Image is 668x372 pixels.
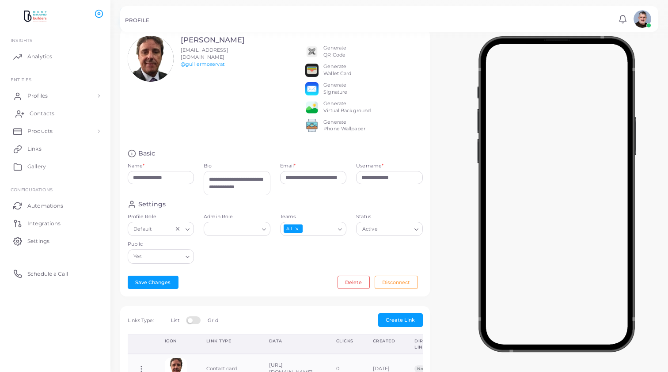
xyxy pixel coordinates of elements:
h4: Basic [138,149,156,158]
span: Automations [27,202,63,210]
span: Active [361,224,379,234]
a: Gallery [7,158,104,175]
label: List [171,317,179,324]
label: Name [128,163,145,170]
div: Icon [165,338,187,344]
span: Contacts [30,110,54,118]
div: Link Type [206,338,250,344]
span: ENTITIES [11,77,31,82]
button: Clear Selected [175,225,181,232]
div: Search for option [204,222,270,236]
span: Links Type: [128,317,154,323]
a: Links [7,140,104,158]
a: Analytics [7,48,104,65]
div: Direct Link [414,338,432,350]
input: Search for option [380,224,410,234]
label: Admin Role [204,213,270,220]
div: Generate Phone Wallpaper [323,119,365,133]
div: Generate Signature [323,82,347,96]
img: phone-mock.b55596b7.png [477,36,636,352]
span: Settings [27,237,49,245]
div: Search for option [128,222,194,236]
img: qr2.png [305,45,319,58]
a: avatar [631,10,653,28]
input: Search for option [144,252,182,262]
div: Generate Virtual Background [323,100,371,114]
div: Data [269,338,317,344]
div: Clicks [336,338,353,344]
span: All [284,224,303,233]
a: @guillermoservat [181,61,224,67]
a: Schedule a Call [7,265,104,282]
span: Yes [133,252,143,262]
img: e64e04433dee680bcc62d3a6779a8f701ecaf3be228fb80ea91b313d80e16e10.png [305,101,319,114]
span: Analytics [27,53,52,61]
a: Contacts [7,105,104,122]
div: Search for option [356,222,423,236]
button: Deselect All [294,226,300,232]
button: Create Link [378,313,423,326]
div: Generate QR Code [323,45,346,59]
div: Generate Wallet Card [323,63,351,77]
h5: PROFILE [125,17,149,23]
span: Configurations [11,187,53,192]
img: apple-wallet.png [305,64,319,77]
a: Products [7,122,104,140]
button: Disconnect [375,276,418,289]
label: Grid [208,317,218,324]
label: Username [356,163,383,170]
span: Products [27,127,53,135]
span: Integrations [27,220,61,228]
img: 522fc3d1c3555ff804a1a379a540d0107ed87845162a92721bf5e2ebbcc3ae6c.png [305,119,319,132]
label: Teams [280,213,347,220]
span: INSIGHTS [11,38,32,43]
span: Create Link [386,317,415,323]
span: Profiles [27,92,48,100]
span: Gallery [27,163,46,171]
a: Integrations [7,214,104,232]
span: Links [27,145,42,153]
span: Schedule a Call [27,270,68,278]
h4: Settings [138,200,166,209]
span: [EMAIL_ADDRESS][DOMAIN_NAME] [181,47,228,60]
button: Save Changes [128,276,178,289]
a: Automations [7,197,104,214]
div: Created [373,338,395,344]
h3: [PERSON_NAME] [181,36,245,45]
label: Bio [204,163,270,170]
label: Public [128,241,194,248]
label: Email [280,163,296,170]
button: Delete [338,276,370,289]
a: Profiles [7,87,104,105]
img: email.png [305,82,319,95]
th: Action [128,334,155,354]
div: Search for option [128,249,194,263]
input: Search for option [304,224,334,234]
span: Default [133,224,153,234]
div: Search for option [280,222,347,236]
img: avatar [634,10,651,28]
input: Search for option [154,224,172,234]
img: logo [8,8,57,25]
label: Profile Role [128,213,194,220]
label: Status [356,213,423,220]
a: Settings [7,232,104,250]
input: Search for option [208,224,258,234]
